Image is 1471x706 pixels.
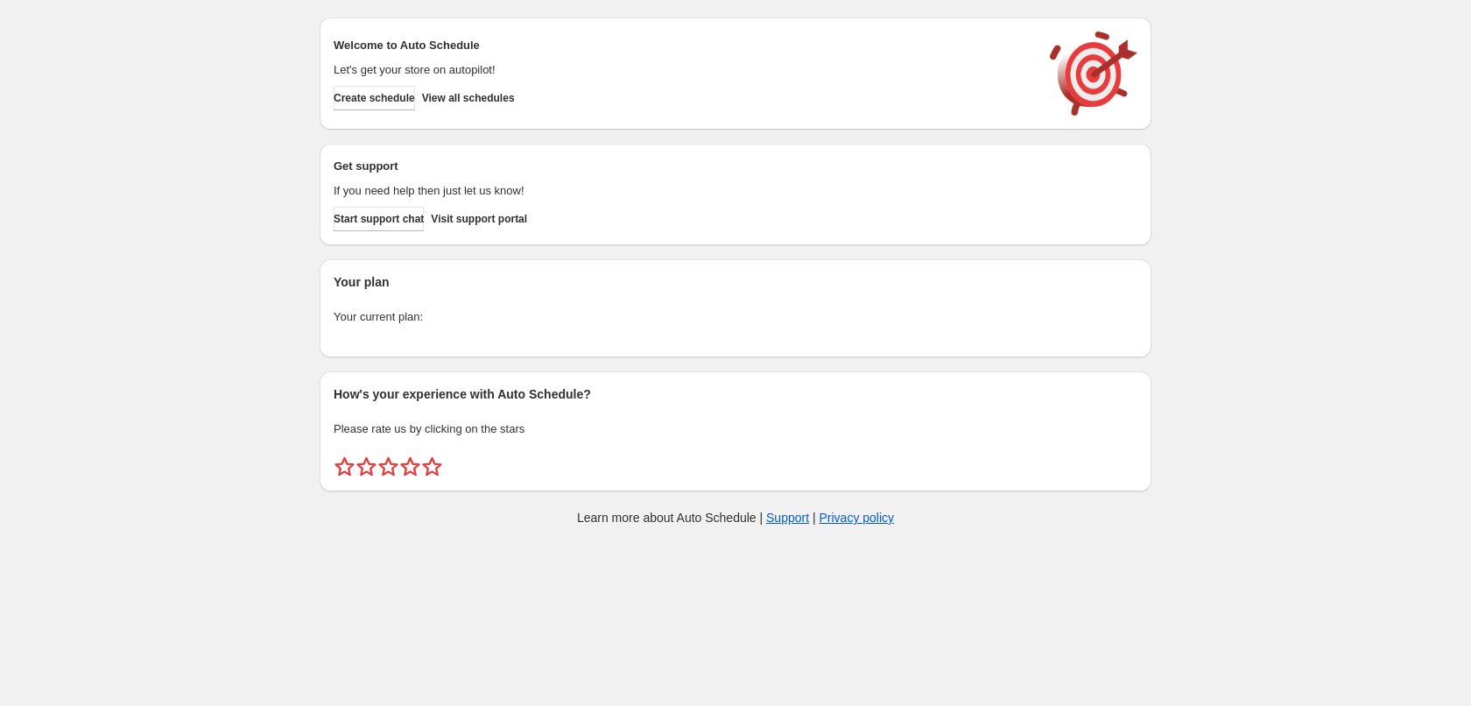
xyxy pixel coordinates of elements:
[766,511,809,525] a: Support
[431,212,527,226] span: Visit support portal
[820,511,895,525] a: Privacy policy
[334,91,415,105] span: Create schedule
[334,212,424,226] span: Start support chat
[334,158,1032,175] h2: Get support
[334,273,1137,291] h2: Your plan
[577,509,894,526] p: Learn more about Auto Schedule | |
[334,86,415,110] button: Create schedule
[334,308,1137,326] p: Your current plan:
[422,86,515,110] button: View all schedules
[334,420,1137,438] p: Please rate us by clicking on the stars
[334,37,1032,54] h2: Welcome to Auto Schedule
[422,91,515,105] span: View all schedules
[334,182,1032,200] p: If you need help then just let us know!
[334,385,1137,403] h2: How's your experience with Auto Schedule?
[431,207,527,231] a: Visit support portal
[334,207,424,231] a: Start support chat
[334,61,1032,79] p: Let's get your store on autopilot!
